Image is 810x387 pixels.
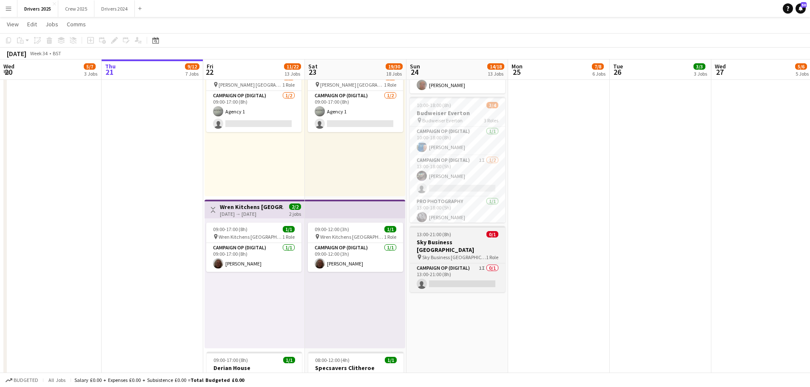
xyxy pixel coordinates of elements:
span: 13:00-21:00 (8h) [417,231,451,237]
app-card-role: Pro Photography1/113:00-18:00 (5h)[PERSON_NAME] [410,197,505,226]
span: 09:00-17:00 (8h) [213,226,247,232]
button: Budgeted [4,376,40,385]
div: [DATE] [7,49,26,58]
app-job-card: 13:00-21:00 (8h)0/1Sky Business [GEOGRAPHIC_DATA] Sky Business [GEOGRAPHIC_DATA]1 RoleCampaign Op... [410,226,505,292]
button: Drivers 2024 [94,0,135,17]
a: Comms [63,19,89,30]
span: 2/2 [289,203,301,210]
span: Edit [27,20,37,28]
span: Wren Kitchens [GEOGRAPHIC_DATA] [320,234,384,240]
a: Edit [24,19,40,30]
span: 11/22 [284,63,301,70]
span: 1/1 [283,226,295,232]
span: 14/18 [487,63,504,70]
app-job-card: 10:00-18:00 (8h)3/4Budweiser Everton Budweiser Everton3 RolesCampaign Op (Digital)1/110:00-18:00 ... [410,97,505,223]
span: Sky Business [GEOGRAPHIC_DATA] [422,254,486,260]
a: View [3,19,22,30]
app-job-card: 09:00-17:00 (8h)1/1 Wren Kitchens [GEOGRAPHIC_DATA]1 RoleCampaign Op (Digital)1/109:00-17:00 (8h)... [206,223,301,272]
span: 1/1 [384,226,396,232]
span: 21 [104,67,116,77]
app-card-role: Campaign Op (Digital)1/209:00-17:00 (8h)Agency 1 [206,91,301,132]
span: [PERSON_NAME] [GEOGRAPHIC_DATA] [219,82,282,88]
span: Tue [613,62,623,70]
button: Drivers 2025 [17,0,58,17]
span: Comms [67,20,86,28]
div: 13 Jobs [284,71,301,77]
app-card-role: Campaign Op (Digital)1/110:00-18:00 (8h)[PERSON_NAME] [410,127,505,155]
h3: Sky Business [GEOGRAPHIC_DATA] [410,238,505,254]
span: Fri [207,62,213,70]
button: Crew 2025 [58,0,94,17]
span: Thu [105,62,116,70]
a: 50 [796,3,806,14]
span: Mon [512,62,523,70]
app-job-card: 09:00-12:00 (3h)1/1 Wren Kitchens [GEOGRAPHIC_DATA]1 RoleCampaign Op (Digital)1/109:00-12:00 (3h)... [308,223,403,272]
span: 3/4 [486,102,498,108]
span: Budgeted [14,377,38,383]
div: 3 Jobs [694,71,707,77]
span: 09:00-17:00 (8h) [213,357,248,363]
span: 23 [307,67,318,77]
app-job-card: 09:00-17:00 (8h)1/2 [PERSON_NAME] [GEOGRAPHIC_DATA]1 RoleCampaign Op (Digital)1/209:00-17:00 (8h)... [206,71,301,132]
span: 1 Role [384,82,396,88]
span: 1 Role [282,234,295,240]
span: 25 [510,67,523,77]
h3: Derian House [PERSON_NAME] [207,364,302,379]
h3: Budweiser Everton [410,109,505,117]
span: 27 [713,67,726,77]
span: 50 [801,2,807,8]
h3: Specsavers Clitheroe [308,364,404,372]
span: 3 Roles [484,117,498,124]
span: Budweiser Everton [422,117,463,124]
app-card-role: Campaign Op (Digital)1I1/213:00-18:00 (5h)[PERSON_NAME] [410,155,505,197]
span: Week 34 [28,50,49,56]
span: 1 Role [486,254,498,260]
div: 3 Jobs [84,71,97,77]
div: 2 jobs [289,210,301,217]
a: Jobs [42,19,62,30]
span: 1 Role [282,82,295,88]
span: Jobs [45,20,58,28]
span: 5/7 [84,63,96,70]
div: BST [53,50,61,56]
span: 08:00-12:00 (4h) [315,357,350,363]
span: Wed [715,62,726,70]
span: 0/1 [486,231,498,237]
span: 22 [205,67,213,77]
span: 1 Role [384,372,397,379]
span: 10:00-18:00 (8h) [417,102,451,108]
div: 13 Jobs [488,71,504,77]
app-card-role: Campaign Op (Digital)1/109:00-12:00 (3h)[PERSON_NAME] [308,243,403,272]
div: 6 Jobs [592,71,605,77]
span: 26 [612,67,623,77]
h3: Wren Kitchens [GEOGRAPHIC_DATA] [220,203,283,211]
span: View [7,20,19,28]
app-job-card: 09:00-17:00 (8h)1/2 [PERSON_NAME] [GEOGRAPHIC_DATA]1 RoleCampaign Op (Digital)1/209:00-17:00 (8h)... [308,71,403,132]
span: 1/1 [283,357,295,363]
span: 1 Role [384,234,396,240]
span: Wed [3,62,14,70]
div: [DATE] → [DATE] [220,211,283,217]
span: 5/6 [795,63,807,70]
span: [PERSON_NAME] [GEOGRAPHIC_DATA] [320,82,384,88]
span: 3/3 [693,63,705,70]
app-card-role: Campaign Op (Digital)1I0/113:00-21:00 (8h) [410,263,505,292]
div: 7 Jobs [185,71,199,77]
span: 19/30 [386,63,403,70]
span: Sat [308,62,318,70]
span: 09:00-12:00 (3h) [315,226,349,232]
span: 9/12 [185,63,199,70]
div: Salary £0.00 + Expenses £0.00 + Subsistence £0.00 = [74,377,244,383]
span: 20 [2,67,14,77]
span: Wren Kitchens [GEOGRAPHIC_DATA] [219,234,282,240]
span: 7/8 [592,63,604,70]
span: Specsavers Clitheroe [321,372,365,379]
span: 24 [409,67,420,77]
span: All jobs [47,377,67,383]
